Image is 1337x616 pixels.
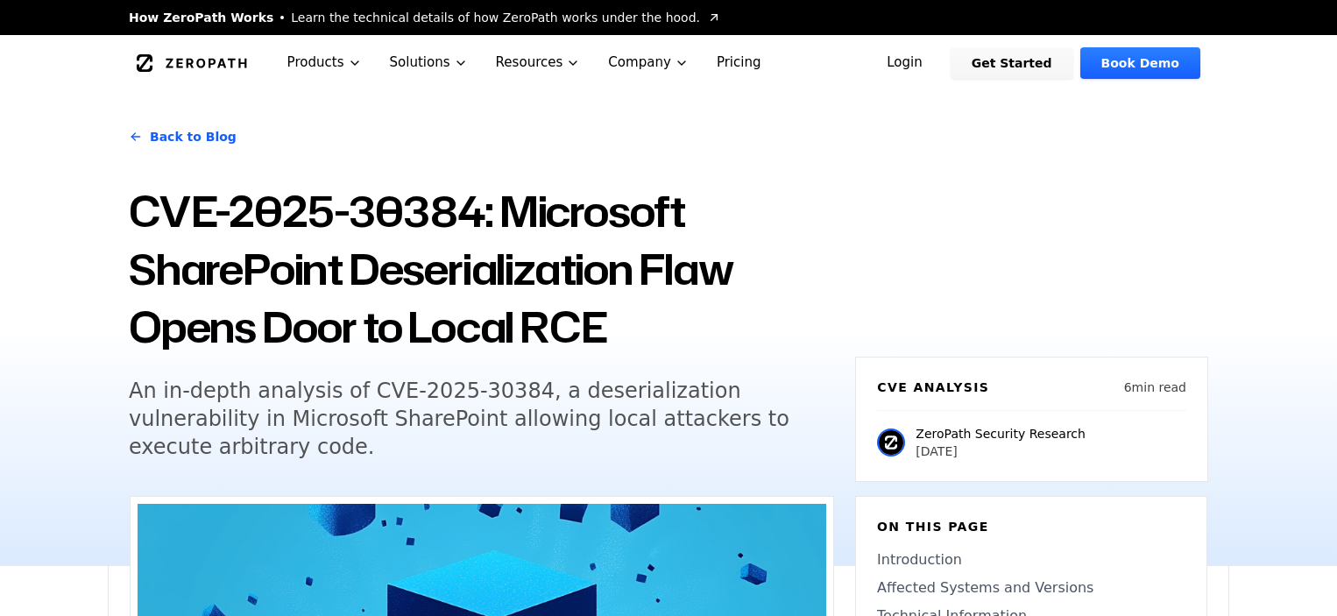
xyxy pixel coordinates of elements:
[1124,379,1186,396] p: 6 min read
[877,577,1185,598] a: Affected Systems and Versions
[129,112,237,161] a: Back to Blog
[129,9,721,26] a: How ZeroPath WorksLearn the technical details of how ZeroPath works under the hood.
[703,35,775,90] a: Pricing
[866,47,944,79] a: Login
[129,182,834,356] h1: CVE-2025-30384: Microsoft SharePoint Deserialization Flaw Opens Door to Local RCE
[594,35,703,90] button: Company
[951,47,1073,79] a: Get Started
[916,443,1086,460] p: [DATE]
[291,9,700,26] span: Learn the technical details of how ZeroPath works under the hood.
[1080,47,1200,79] a: Book Demo
[273,35,376,90] button: Products
[482,35,595,90] button: Resources
[877,379,989,396] h6: CVE Analysis
[129,377,802,461] h5: An in-depth analysis of CVE-2025-30384, a deserialization vulnerability in Microsoft SharePoint a...
[108,35,1229,90] nav: Global
[376,35,482,90] button: Solutions
[129,9,273,26] span: How ZeroPath Works
[877,518,1185,535] h6: On this page
[916,425,1086,443] p: ZeroPath Security Research
[877,428,905,457] img: ZeroPath Security Research
[877,549,1185,570] a: Introduction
